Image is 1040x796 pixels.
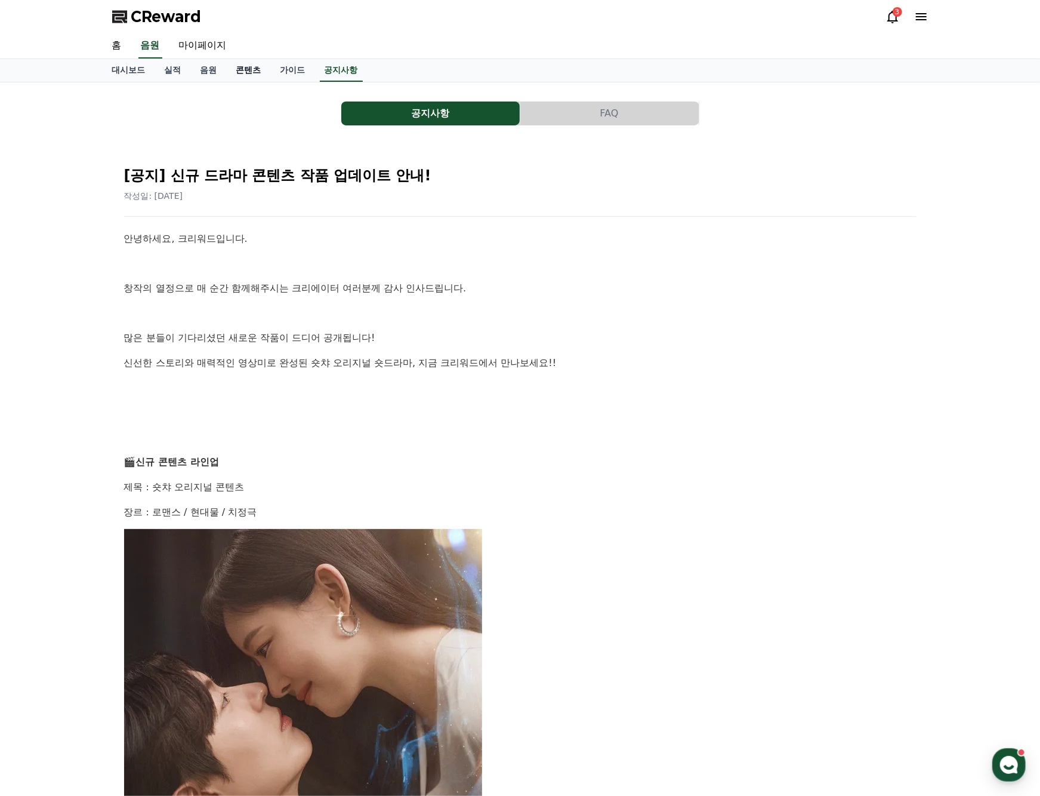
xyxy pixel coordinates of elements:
a: 대시보드 [103,59,155,82]
a: 음원 [138,33,162,59]
a: 마이페이지 [169,33,236,59]
p: 신선한 스토리와 매력적인 영상미로 완성된 숏챠 오리지널 숏드라마, 지금 크리워드에서 만나보세요!! [124,355,916,371]
a: 홈 [4,379,79,408]
span: 🎬 [124,456,136,468]
span: 작성일: [DATE] [124,191,183,201]
button: FAQ [520,102,699,125]
a: 홈 [103,33,131,59]
div: 3 [893,7,902,17]
strong: 신규 콘텐츠 라인업 [136,456,219,468]
h2: [공지] 신규 드라마 콘텐츠 작품 업데이트 안내! [124,166,916,185]
button: 공지사항 [341,102,520,125]
span: CReward [131,7,202,26]
p: 제목 : 숏챠 오리지널 콘텐츠 [124,480,916,495]
span: 설정 [184,397,199,406]
span: 홈 [38,397,45,406]
a: 실적 [155,59,191,82]
a: 설정 [154,379,229,408]
a: 3 [885,10,900,24]
a: 대화 [79,379,154,408]
p: 창작의 열정으로 매 순간 함께해주시는 크리에이터 여러분께 감사 인사드립니다. [124,281,916,296]
a: 음원 [191,59,227,82]
a: 가이드 [271,59,315,82]
a: CReward [112,7,202,26]
a: 공지사항 [320,59,363,82]
a: 콘텐츠 [227,59,271,82]
p: 장르 : 로맨스 / 현대물 / 치정극 [124,505,916,520]
span: 대화 [109,397,124,407]
p: 많은 분들이 기다리셨던 새로운 작품이 드디어 공개됩니다! [124,330,916,346]
p: 안녕하세요, 크리워드입니다. [124,231,916,247]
